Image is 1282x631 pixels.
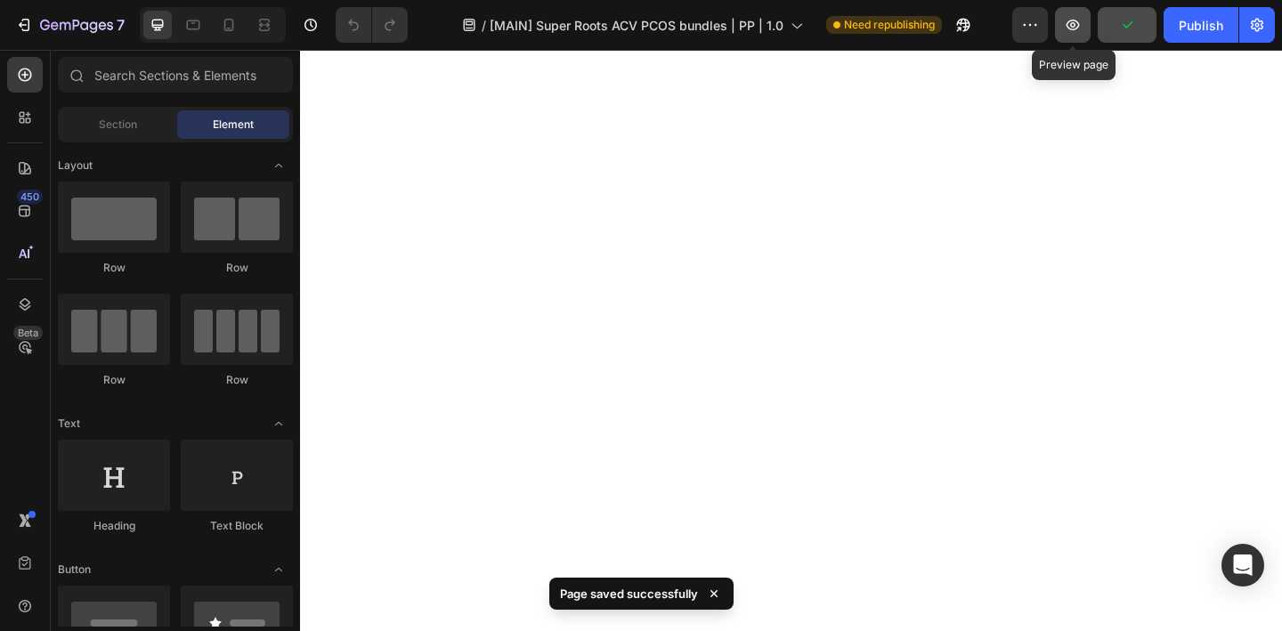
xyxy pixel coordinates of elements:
button: Publish [1164,7,1238,43]
div: Undo/Redo [336,7,408,43]
div: Beta [13,326,43,340]
span: Element [213,117,254,133]
p: Page saved successfully [560,585,698,603]
span: Text [58,416,80,432]
span: Toggle open [264,555,293,584]
span: Toggle open [264,151,293,180]
span: Need republishing [844,17,935,33]
div: Row [181,260,293,276]
div: 450 [17,190,43,204]
div: Open Intercom Messenger [1221,544,1264,587]
input: Search Sections & Elements [58,57,293,93]
div: Publish [1179,16,1223,35]
span: Layout [58,158,93,174]
span: [MAIN] Super Roots ACV PCOS bundles | PP | 1.0 [490,16,783,35]
div: Row [58,372,170,388]
button: 7 [7,7,133,43]
span: Toggle open [264,409,293,438]
span: Section [99,117,137,133]
span: / [482,16,486,35]
iframe: Design area [300,50,1282,631]
span: Button [58,562,91,578]
p: 7 [117,14,125,36]
div: Row [181,372,293,388]
div: Row [58,260,170,276]
div: Text Block [181,518,293,534]
div: Heading [58,518,170,534]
